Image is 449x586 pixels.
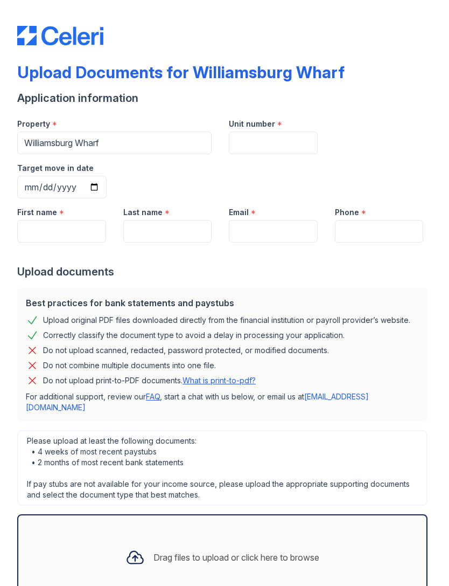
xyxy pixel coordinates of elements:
div: Upload documents [17,264,432,279]
label: First name [17,207,57,218]
div: Application information [17,91,432,106]
div: Do not upload scanned, redacted, password protected, or modified documents. [43,344,329,357]
div: Best practices for bank statements and paystubs [26,297,419,309]
div: Correctly classify the document type to avoid a delay in processing your application. [43,329,345,342]
label: Email [229,207,249,218]
label: Property [17,119,50,129]
img: CE_Logo_Blue-a8612792a0a2168367f1c8372b55b34899dd931a85d93a1a3d3e32e68fde9ad4.png [17,26,103,45]
label: Phone [335,207,359,218]
div: Upload original PDF files downloaded directly from the financial institution or payroll provider’... [43,314,410,327]
label: Target move in date [17,163,94,174]
a: [EMAIL_ADDRESS][DOMAIN_NAME] [26,392,369,412]
label: Unit number [229,119,275,129]
a: What is print-to-pdf? [183,376,256,385]
div: Do not combine multiple documents into one file. [43,359,216,372]
p: For additional support, review our , start a chat with us below, or email us at [26,391,419,413]
div: Drag files to upload or click here to browse [153,551,319,564]
a: FAQ [146,392,160,401]
div: Upload Documents for Williamsburg Wharf [17,63,345,82]
label: Last name [123,207,163,218]
div: Please upload at least the following documents: • 4 weeks of most recent paystubs • 2 months of m... [17,430,427,506]
p: Do not upload print-to-PDF documents. [43,375,256,386]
